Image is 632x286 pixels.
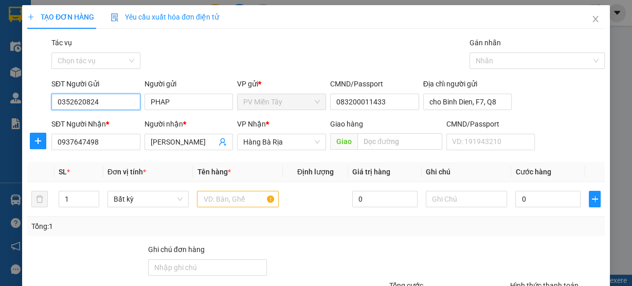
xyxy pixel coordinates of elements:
span: plus [589,195,600,203]
input: Ghi Chú [426,191,508,207]
div: CMND/Passport [446,118,535,130]
label: Tác vụ [51,39,72,47]
span: SL [59,168,67,176]
span: plus [27,13,34,21]
input: Địa chỉ của người gửi [423,94,512,110]
span: Đơn vị tính [107,168,146,176]
span: VP Nhận [237,120,266,128]
span: Cước hàng [515,168,551,176]
button: plus [589,191,601,207]
label: Ghi chú đơn hàng [148,245,205,254]
th: Ghi chú [422,162,512,182]
input: 0 [352,191,418,207]
button: plus [30,133,46,149]
span: plus [30,137,46,145]
label: Gán nhãn [470,39,501,47]
span: Định lượng [297,168,334,176]
img: icon [111,13,119,22]
span: TẠO ĐƠN HÀNG [27,13,94,21]
input: Ghi chú đơn hàng [148,259,267,276]
span: close [591,15,600,23]
div: Tổng: 1 [31,221,245,232]
div: VP gửi [237,78,326,90]
span: Tên hàng [197,168,230,176]
span: user-add [219,138,227,146]
span: Yêu cầu xuất hóa đơn điện tử [111,13,219,21]
div: Người nhận [145,118,233,130]
span: PV Miền Tây [243,94,320,110]
div: SĐT Người Nhận [51,118,140,130]
input: VD: Bàn, Ghế [197,191,279,207]
div: Địa chỉ người gửi [423,78,512,90]
span: Giao [330,133,357,150]
div: Người gửi [145,78,233,90]
span: Hàng Bà Rịa [243,134,320,150]
button: Close [581,5,610,34]
span: Bất kỳ [114,191,183,207]
div: CMND/Passport [330,78,419,90]
button: delete [31,191,48,207]
span: Giá trị hàng [352,168,390,176]
span: Giao hàng [330,120,363,128]
input: Dọc đường [357,133,442,150]
div: SĐT Người Gửi [51,78,140,90]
